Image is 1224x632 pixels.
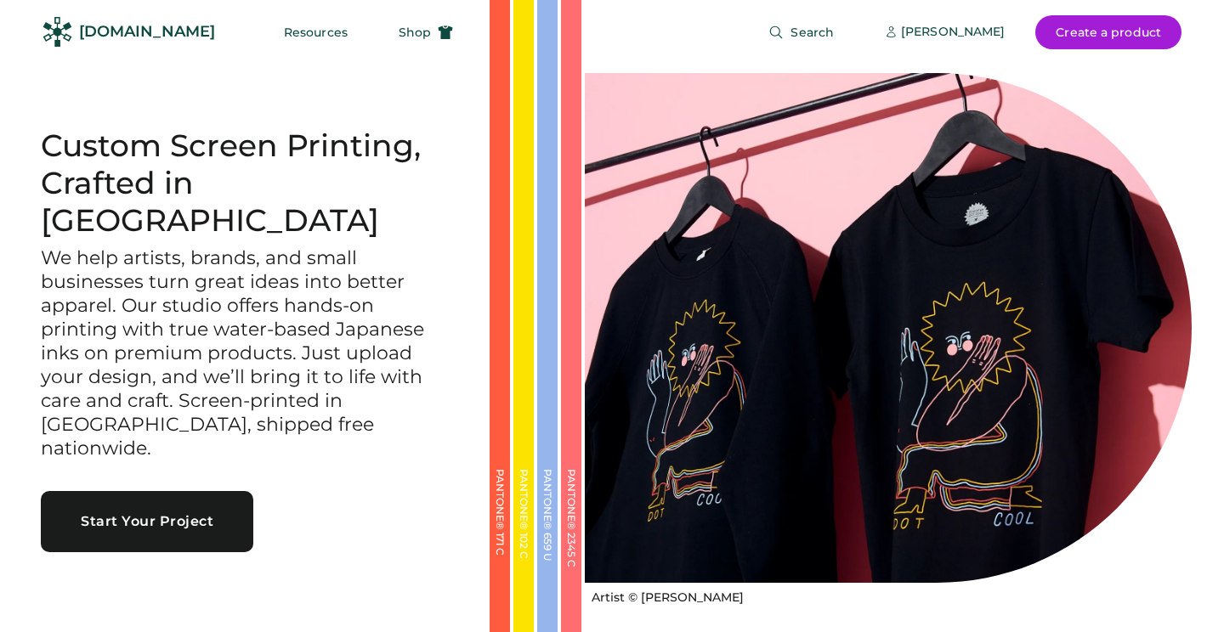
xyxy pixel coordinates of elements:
h1: Custom Screen Printing, Crafted in [GEOGRAPHIC_DATA] [41,127,449,240]
div: Artist © [PERSON_NAME] [592,590,744,607]
span: Search [790,26,834,38]
button: Search [748,15,854,49]
a: Artist © [PERSON_NAME] [585,583,744,607]
button: Shop [378,15,473,49]
button: Resources [263,15,368,49]
h3: We help artists, brands, and small businesses turn great ideas into better apparel. Our studio of... [41,246,449,460]
div: [DOMAIN_NAME] [79,21,215,42]
button: Start Your Project [41,491,253,552]
span: Shop [399,26,431,38]
div: [PERSON_NAME] [901,24,1005,41]
button: Create a product [1035,15,1181,49]
img: Rendered Logo - Screens [42,17,72,47]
